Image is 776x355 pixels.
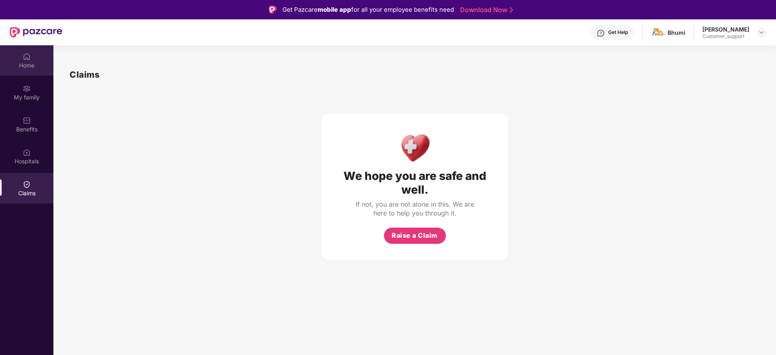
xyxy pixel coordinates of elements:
img: Health Care [397,130,433,165]
div: Bhumi [668,29,685,36]
img: svg+xml;base64,PHN2ZyBpZD0iQ2xhaW0iIHhtbG5zPSJodHRwOi8vd3d3LnczLm9yZy8yMDAwL3N2ZyIgd2lkdGg9IjIwIi... [23,180,31,188]
img: svg+xml;base64,PHN2ZyBpZD0iSGVscC0zMngzMiIgeG1sbnM9Imh0dHA6Ly93d3cudzMub3JnLzIwMDAvc3ZnIiB3aWR0aD... [597,29,605,37]
img: svg+xml;base64,PHN2ZyBpZD0iSG9tZSIgeG1sbnM9Imh0dHA6Ly93d3cudzMub3JnLzIwMDAvc3ZnIiB3aWR0aD0iMjAiIG... [23,53,31,61]
img: svg+xml;base64,PHN2ZyBpZD0iRHJvcGRvd24tMzJ4MzIiIHhtbG5zPSJodHRwOi8vd3d3LnczLm9yZy8yMDAwL3N2ZyIgd2... [758,29,765,36]
div: Get Help [608,29,628,36]
img: Logo [269,6,277,14]
img: Stroke [510,6,513,14]
button: Raise a Claim [384,228,446,244]
strong: mobile app [318,6,351,13]
a: Download Now [460,6,511,14]
img: New Pazcare Logo [10,27,62,38]
img: bhumi%20(1).jpg [652,27,664,38]
h1: Claims [70,68,100,81]
div: If not, you are not alone in this. We are here to help you through it. [354,200,475,218]
span: Raise a Claim [392,230,438,241]
div: Get Pazcare for all your employee benefits need [282,5,454,15]
img: svg+xml;base64,PHN2ZyB3aWR0aD0iMjAiIGhlaWdodD0iMjAiIHZpZXdCb3g9IjAgMCAyMCAyMCIgZmlsbD0ibm9uZSIgeG... [23,85,31,93]
div: Customer_support [702,33,749,40]
div: [PERSON_NAME] [702,25,749,33]
img: svg+xml;base64,PHN2ZyBpZD0iQmVuZWZpdHMiIHhtbG5zPSJodHRwOi8vd3d3LnczLm9yZy8yMDAwL3N2ZyIgd2lkdGg9Ij... [23,116,31,125]
img: svg+xml;base64,PHN2ZyBpZD0iSG9zcGl0YWxzIiB4bWxucz0iaHR0cDovL3d3dy53My5vcmcvMjAwMC9zdmciIHdpZHRoPS... [23,148,31,156]
div: We hope you are safe and well. [338,169,492,197]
